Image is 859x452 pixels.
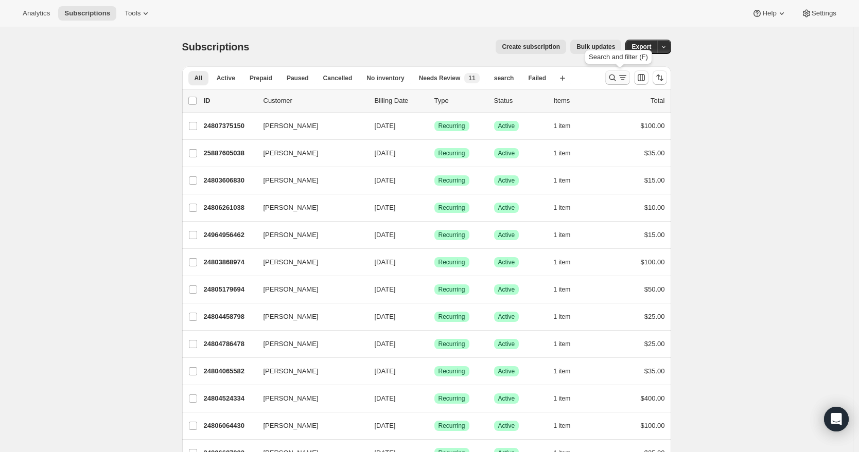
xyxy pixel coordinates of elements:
p: Status [494,96,546,106]
button: 1 item [554,364,582,378]
span: Active [498,122,515,130]
div: 24804786478[PERSON_NAME][DATE]SuccessRecurringSuccessActive1 item$25.00 [204,337,665,351]
span: [DATE] [375,176,396,184]
span: Recurring [439,313,465,321]
span: 1 item [554,204,571,212]
span: Export [632,43,651,51]
span: 1 item [554,258,571,266]
p: Customer [264,96,366,106]
span: 1 item [554,176,571,185]
div: 24804458798[PERSON_NAME][DATE]SuccessRecurringSuccessActive1 item$25.00 [204,310,665,324]
span: No inventory [366,74,404,82]
button: 1 item [554,337,582,351]
span: $25.00 [644,340,665,348]
div: 25887605038[PERSON_NAME][DATE]SuccessRecurringSuccessActive1 item$35.00 [204,146,665,160]
span: Recurring [439,149,465,157]
div: 24806261038[PERSON_NAME][DATE]SuccessRecurringSuccessActive1 item$10.00 [204,201,665,215]
button: Tools [118,6,157,21]
span: Cancelled [323,74,353,82]
button: 1 item [554,146,582,160]
div: 24806064430[PERSON_NAME][DATE]SuccessRecurringSuccessActive1 item$100.00 [204,419,665,433]
p: 24804065582 [204,366,255,376]
p: ID [204,96,255,106]
span: Paused [287,74,309,82]
span: Recurring [439,231,465,239]
span: [DATE] [375,285,396,293]
div: Type [434,96,486,106]
span: $35.00 [644,149,665,157]
span: 1 item [554,231,571,239]
span: Active [498,394,515,403]
span: Active [498,149,515,157]
span: $10.00 [644,204,665,211]
button: Sort the results [653,70,667,85]
span: Bulk updates [576,43,615,51]
p: 24804524334 [204,393,255,404]
span: Needs Review [419,74,461,82]
span: $25.00 [644,313,665,320]
span: 1 item [554,394,571,403]
span: All [195,74,202,82]
span: $35.00 [644,367,665,375]
div: 24807375150[PERSON_NAME][DATE]SuccessRecurringSuccessActive1 item$100.00 [204,119,665,133]
div: Open Intercom Messenger [824,407,849,431]
span: [DATE] [375,313,396,320]
span: $100.00 [641,122,665,130]
p: 25887605038 [204,148,255,158]
button: Bulk updates [570,40,621,54]
span: Recurring [439,394,465,403]
span: Failed [528,74,546,82]
span: Active [217,74,235,82]
span: $100.00 [641,258,665,266]
span: Active [498,231,515,239]
button: Analytics [16,6,56,21]
span: [DATE] [375,122,396,130]
button: [PERSON_NAME] [257,309,360,325]
span: [PERSON_NAME] [264,148,319,158]
div: 24803606830[PERSON_NAME][DATE]SuccessRecurringSuccessActive1 item$15.00 [204,173,665,188]
span: [PERSON_NAME] [264,284,319,295]
span: Active [498,204,515,212]
button: Settings [795,6,843,21]
button: Create new view [554,71,571,85]
p: 24803606830 [204,175,255,186]
p: 24804458798 [204,312,255,322]
p: 24806064430 [204,421,255,431]
button: [PERSON_NAME] [257,227,360,243]
span: Subscriptions [182,41,250,52]
span: Active [498,176,515,185]
span: Active [498,313,515,321]
p: 24806261038 [204,203,255,213]
span: Recurring [439,122,465,130]
p: Billing Date [375,96,426,106]
span: Recurring [439,367,465,375]
button: 1 item [554,201,582,215]
button: [PERSON_NAME] [257,281,360,298]
button: 1 item [554,310,582,324]
span: [PERSON_NAME] [264,203,319,213]
p: 24964956462 [204,230,255,240]
span: [PERSON_NAME] [264,121,319,131]
div: 24805179694[PERSON_NAME][DATE]SuccessRecurringSuccessActive1 item$50.00 [204,282,665,297]
button: Export [625,40,657,54]
span: 1 item [554,149,571,157]
div: Items [554,96,605,106]
div: 24964956462[PERSON_NAME][DATE]SuccessRecurringSuccessActive1 item$15.00 [204,228,665,242]
span: [PERSON_NAME] [264,393,319,404]
p: 24804786478 [204,339,255,349]
button: 1 item [554,119,582,133]
span: Active [498,340,515,348]
span: Settings [812,9,836,17]
button: [PERSON_NAME] [257,336,360,352]
span: [PERSON_NAME] [264,339,319,349]
button: [PERSON_NAME] [257,363,360,379]
button: Subscriptions [58,6,116,21]
span: Create subscription [502,43,560,51]
span: Active [498,258,515,266]
span: 1 item [554,422,571,430]
span: [PERSON_NAME] [264,366,319,376]
span: Recurring [439,340,465,348]
button: Search and filter results [605,70,630,85]
button: Customize table column order and visibility [634,70,648,85]
button: 1 item [554,255,582,269]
